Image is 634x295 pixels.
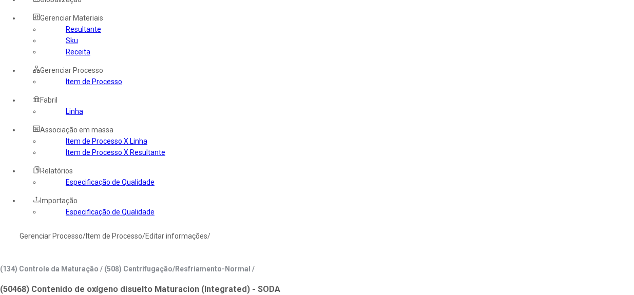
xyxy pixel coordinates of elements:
a: Item de Processo [86,232,142,240]
a: Receita [66,48,90,56]
span: Associação em massa [40,126,113,134]
nz-breadcrumb-separator: / [83,232,86,240]
a: Item de Processo [66,77,122,86]
a: Especificação de Qualidade [66,178,155,186]
span: Gerenciar Materiais [40,14,103,22]
span: Importação [40,196,78,205]
a: Item de Processo X Linha [66,137,147,145]
nz-breadcrumb-separator: / [207,232,210,240]
a: Editar informações [145,232,207,240]
a: Item de Processo X Resultante [66,148,165,156]
a: Gerenciar Processo [20,232,83,240]
span: Fabril [40,96,57,104]
a: Sku [66,36,78,45]
a: Especificação de Qualidade [66,208,155,216]
a: Resultante [66,25,101,33]
span: Gerenciar Processo [40,66,103,74]
nz-breadcrumb-separator: / [142,232,145,240]
span: Relatórios [40,167,73,175]
a: Linha [66,107,83,115]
